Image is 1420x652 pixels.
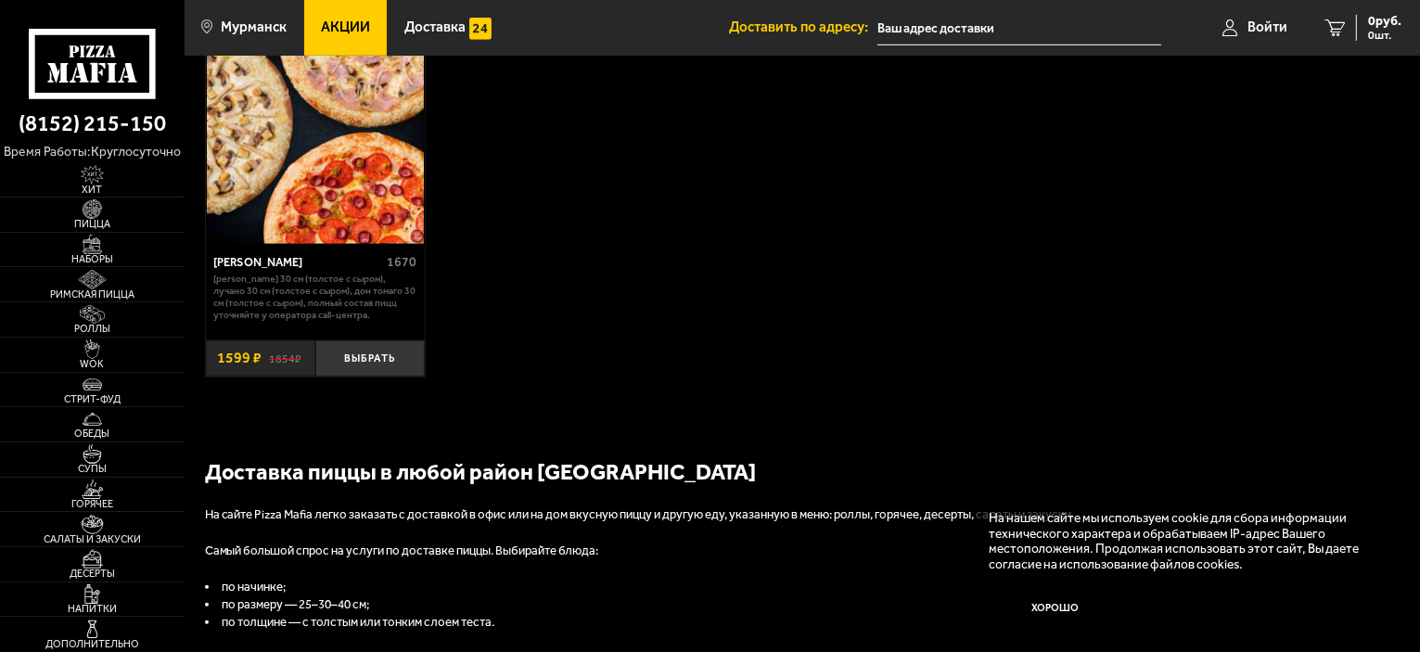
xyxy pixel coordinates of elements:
[729,20,877,34] span: Доставить по адресу:
[205,456,1318,488] h2: Доставка пиццы в любой район [GEOGRAPHIC_DATA]
[221,20,287,34] span: Мурманск
[207,27,424,244] img: Хет Трик
[269,351,301,365] s: 1854 ₽
[213,255,382,269] div: [PERSON_NAME]
[205,506,1318,524] p: На сайте Pizza Mafia легко заказать с доставкой в офис или на дом вкусную пиццу и другую еду, ука...
[387,254,416,270] span: 1670
[989,510,1374,571] p: На нашем сайте мы используем cookie для сбора информации технического характера и обрабатываем IP...
[206,27,426,244] a: АкционныйХет Трик
[205,614,1318,632] li: по толщине — с толстым или тонким слоем теста.
[217,351,262,365] span: 1599 ₽
[877,11,1161,45] input: Ваш адрес доставки
[404,20,466,34] span: Доставка
[1368,15,1401,28] span: 0 руб.
[213,274,416,321] p: [PERSON_NAME] 30 см (толстое с сыром), Лучано 30 см (толстое с сыром), Дон Томаго 30 см (толстое ...
[1368,30,1401,41] span: 0 шт.
[205,596,1318,614] li: по размеру — 25–30–40 см;
[205,543,1318,560] p: Самый большой спрос на услуги по доставке пиццы. Выбирайте блюда:
[469,18,492,40] img: 15daf4d41897b9f0e9f617042186c801.svg
[321,20,370,34] span: Акции
[1247,20,1287,34] span: Войти
[205,579,1318,596] li: по начинке;
[315,340,425,377] button: Выбрать
[989,586,1122,631] button: Хорошо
